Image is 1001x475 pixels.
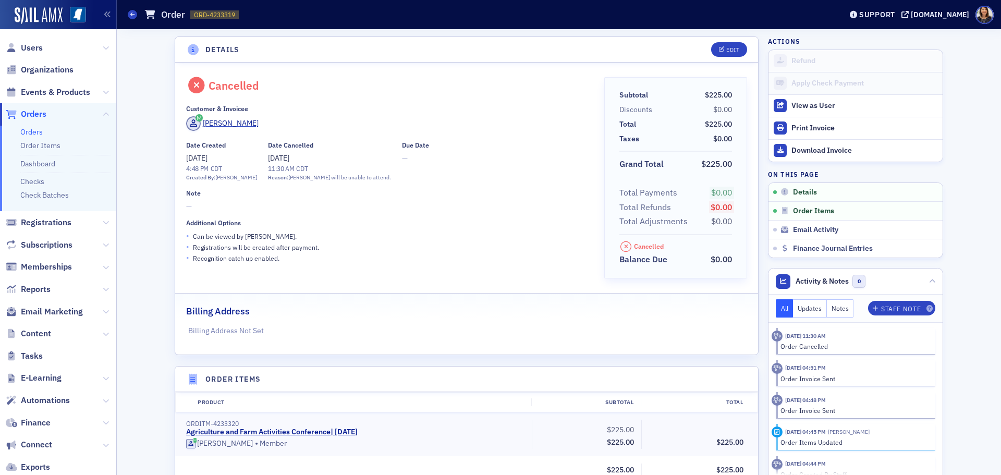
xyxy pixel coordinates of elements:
[6,261,72,273] a: Memberships
[768,139,943,162] a: Download Invoice
[827,299,854,318] button: Notes
[193,253,279,263] p: Recognition catch up enabled.
[859,10,895,19] div: Support
[531,398,641,407] div: Subtotal
[772,395,783,406] div: Activity
[6,284,51,295] a: Reports
[711,42,747,57] button: Edit
[197,439,253,448] div: [PERSON_NAME]
[21,395,70,406] span: Automations
[186,420,524,428] div: ORDITM-4233320
[20,127,43,137] a: Orders
[772,427,783,437] div: Activity
[711,216,732,226] span: $0.00
[711,202,732,212] span: $0.00
[716,465,743,474] span: $225.00
[193,242,319,252] p: Registrations will be created after payment.
[619,253,667,266] div: Balance Due
[268,141,313,149] div: Date Cancelled
[6,461,50,473] a: Exports
[70,7,86,23] img: SailAMX
[791,56,937,66] div: Refund
[6,395,70,406] a: Automations
[619,104,652,115] div: Discounts
[63,7,86,25] a: View Homepage
[785,396,826,404] time: 7/31/2025 04:48 PM
[20,177,44,186] a: Checks
[21,461,50,473] span: Exports
[186,305,250,318] h2: Billing Address
[619,119,640,130] span: Total
[705,90,732,100] span: $225.00
[255,439,258,449] span: •
[6,328,51,339] a: Content
[21,372,62,384] span: E-Learning
[21,284,51,295] span: Reports
[21,261,72,273] span: Memberships
[619,201,675,214] span: Total Refunds
[796,276,849,287] span: Activity & Notes
[268,164,295,173] time: 11:30 AM
[6,42,43,54] a: Users
[780,374,928,383] div: Order Invoice Sent
[20,190,69,200] a: Check Batches
[186,230,189,241] span: •
[209,79,259,92] div: Cancelled
[186,189,201,197] div: Note
[701,159,732,169] span: $225.00
[190,398,531,407] div: Product
[793,225,838,235] span: Email Activity
[791,101,937,111] div: View as User
[711,187,732,198] span: $0.00
[188,325,746,336] p: Billing Address Not Set
[768,169,943,179] h4: On this page
[780,342,928,351] div: Order Cancelled
[21,328,51,339] span: Content
[203,118,259,129] div: [PERSON_NAME]
[21,64,74,76] span: Organizations
[6,439,52,450] a: Connect
[852,275,865,288] span: 0
[868,301,935,315] button: Staff Note
[20,159,55,168] a: Dashboard
[161,8,185,21] h1: Order
[402,141,429,149] div: Due Date
[791,124,937,133] div: Print Invoice
[780,406,928,415] div: Order Invoice Sent
[186,105,248,113] div: Customer & Invoicee
[619,187,681,199] span: Total Payments
[186,201,589,212] span: —
[186,153,207,163] span: [DATE]
[6,372,62,384] a: E-Learning
[634,242,664,250] div: Cancelled
[186,116,259,131] a: [PERSON_NAME]
[15,7,63,24] img: SailAMX
[186,174,215,181] span: Created By:
[268,153,289,163] span: [DATE]
[194,10,235,19] span: ORD-4233319
[776,299,794,318] button: All
[975,6,994,24] span: Profile
[6,64,74,76] a: Organizations
[21,42,43,54] span: Users
[713,105,732,114] span: $0.00
[6,217,71,228] a: Registrations
[6,87,90,98] a: Events & Products
[21,350,43,362] span: Tasks
[209,164,222,173] span: CDT
[205,44,240,55] h4: Details
[21,108,46,120] span: Orders
[20,141,60,150] a: Order Items
[21,306,83,318] span: Email Marketing
[186,241,189,252] span: •
[772,459,783,470] div: Activity
[607,437,634,447] span: $225.00
[768,117,943,139] a: Print Invoice
[21,87,90,98] span: Events & Products
[901,11,973,18] button: [DOMAIN_NAME]
[21,217,71,228] span: Registrations
[793,244,873,253] span: Finance Journal Entries
[785,332,826,339] time: 8/11/2025 11:30 AM
[186,164,209,173] time: 4:48 PM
